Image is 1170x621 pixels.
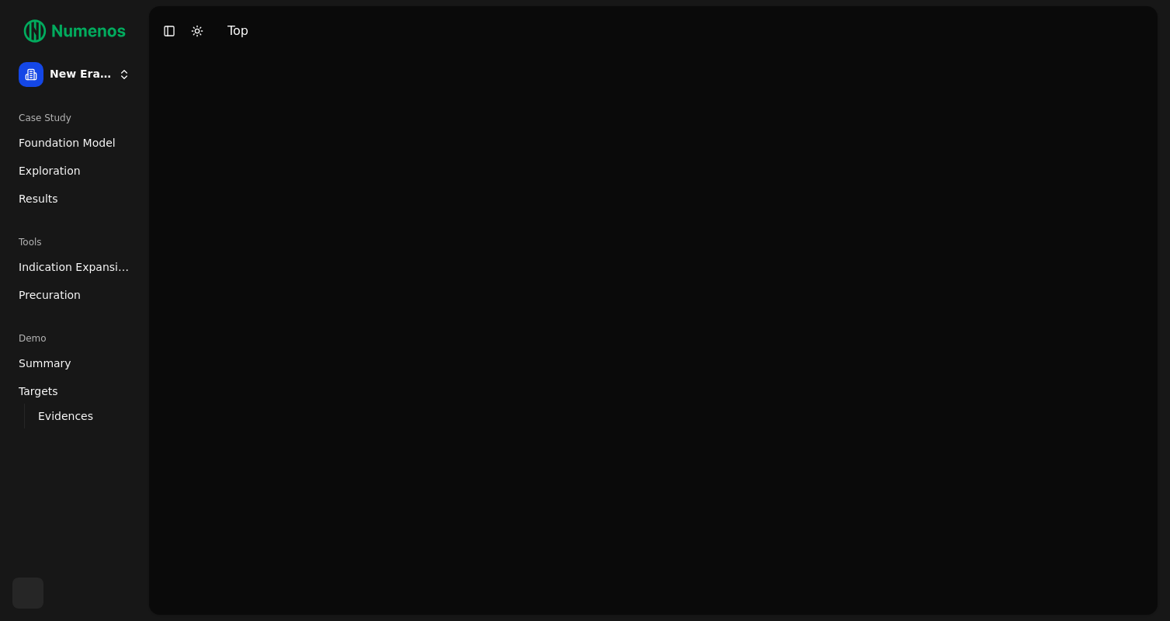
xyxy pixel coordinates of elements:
[12,56,137,93] button: New Era Therapeutics
[12,283,137,307] a: Precuration
[38,408,93,424] span: Evidences
[19,356,71,371] span: Summary
[19,259,130,275] span: Indication Expansion
[12,186,137,211] a: Results
[19,287,81,303] span: Precuration
[12,255,137,279] a: Indication Expansion
[19,383,58,399] span: Targets
[12,158,137,183] a: Exploration
[32,405,118,427] a: Evidences
[12,106,137,130] div: Case Study
[12,326,137,351] div: Demo
[12,351,137,376] a: Summary
[19,191,58,206] span: Results
[19,163,81,179] span: Exploration
[12,379,137,404] a: Targets
[50,68,112,82] span: New Era Therapeutics
[12,230,137,255] div: Tools
[12,130,137,155] a: Foundation Model
[12,12,137,50] img: Numenos
[227,22,248,40] div: Top
[19,135,116,151] span: Foundation Model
